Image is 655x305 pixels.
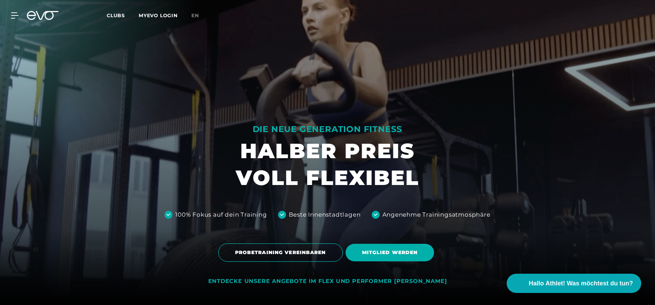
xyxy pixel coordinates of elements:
[362,249,418,256] span: MITGLIED WERDEN
[289,210,361,219] div: Beste Innenstadtlagen
[208,278,447,285] div: ENTDECKE UNSERE ANGEBOTE IM FLEX UND PERFORMER [PERSON_NAME]
[139,12,178,19] a: MYEVO LOGIN
[382,210,490,219] div: Angenehme Trainingsatmosphäre
[236,138,419,191] h1: HALBER PREIS VOLL FLEXIBEL
[507,274,641,293] button: Hallo Athlet! Was möchtest du tun?
[235,249,326,256] span: PROBETRAINING VEREINBAREN
[191,12,207,20] a: en
[191,12,199,19] span: en
[107,12,125,19] span: Clubs
[107,12,139,19] a: Clubs
[218,238,346,267] a: PROBETRAINING VEREINBAREN
[346,239,437,266] a: MITGLIED WERDEN
[529,279,633,288] span: Hallo Athlet! Was möchtest du tun?
[236,124,419,135] div: DIE NEUE GENERATION FITNESS
[175,210,267,219] div: 100% Fokus auf dein Training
